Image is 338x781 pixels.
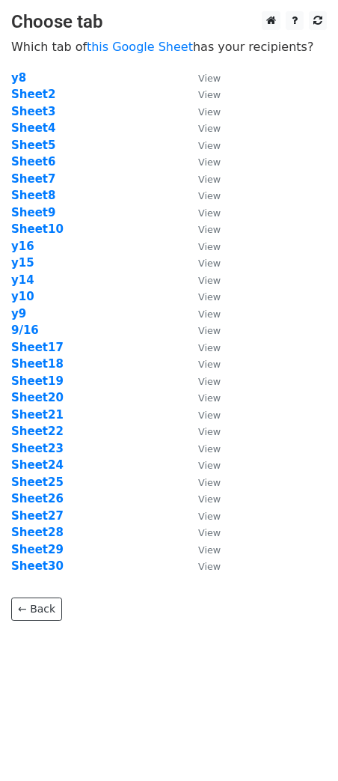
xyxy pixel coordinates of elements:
[11,323,39,337] a: 9/16
[11,71,26,85] a: y8
[183,290,221,303] a: View
[198,426,221,437] small: View
[183,458,221,472] a: View
[198,207,221,219] small: View
[183,442,221,455] a: View
[11,121,55,135] a: Sheet4
[11,39,327,55] p: Which tab of has your recipients?
[198,89,221,100] small: View
[183,509,221,523] a: View
[198,443,221,455] small: View
[11,189,55,202] a: Sheet8
[198,291,221,303] small: View
[198,561,221,572] small: View
[183,425,221,438] a: View
[183,172,221,186] a: View
[11,172,55,186] a: Sheet7
[183,155,221,168] a: View
[11,11,327,33] h3: Choose tab
[198,342,221,353] small: View
[11,256,34,270] a: y15
[183,256,221,270] a: View
[198,376,221,387] small: View
[183,341,221,354] a: View
[183,357,221,371] a: View
[11,509,64,523] a: Sheet27
[183,273,221,287] a: View
[198,527,221,538] small: View
[183,543,221,556] a: View
[11,425,64,438] strong: Sheet22
[183,374,221,388] a: View
[183,391,221,404] a: View
[11,492,64,505] a: Sheet26
[198,460,221,471] small: View
[11,458,64,472] a: Sheet24
[11,374,64,388] a: Sheet19
[198,123,221,134] small: View
[198,309,221,320] small: View
[183,88,221,101] a: View
[11,88,55,101] a: Sheet2
[198,325,221,336] small: View
[11,105,55,118] a: Sheet3
[11,475,64,489] a: Sheet25
[183,121,221,135] a: View
[11,543,64,556] a: Sheet29
[198,359,221,370] small: View
[11,222,64,236] a: Sheet10
[198,224,221,235] small: View
[198,156,221,168] small: View
[11,307,26,320] a: y9
[11,357,64,371] a: Sheet18
[198,544,221,556] small: View
[183,189,221,202] a: View
[198,477,221,488] small: View
[183,206,221,219] a: View
[198,106,221,118] small: View
[11,206,55,219] a: Sheet9
[183,105,221,118] a: View
[183,408,221,422] a: View
[11,598,62,621] a: ← Back
[11,391,64,404] a: Sheet20
[11,240,34,253] a: y16
[183,139,221,152] a: View
[11,341,64,354] a: Sheet17
[11,290,34,303] strong: y10
[198,410,221,421] small: View
[183,526,221,539] a: View
[198,511,221,522] small: View
[11,442,64,455] a: Sheet23
[11,155,55,168] a: Sheet6
[183,307,221,320] a: View
[11,273,34,287] a: y14
[11,139,55,152] strong: Sheet5
[11,526,64,539] a: Sheet28
[87,40,193,54] a: this Google Sheet
[198,190,221,201] small: View
[198,258,221,269] small: View
[198,392,221,404] small: View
